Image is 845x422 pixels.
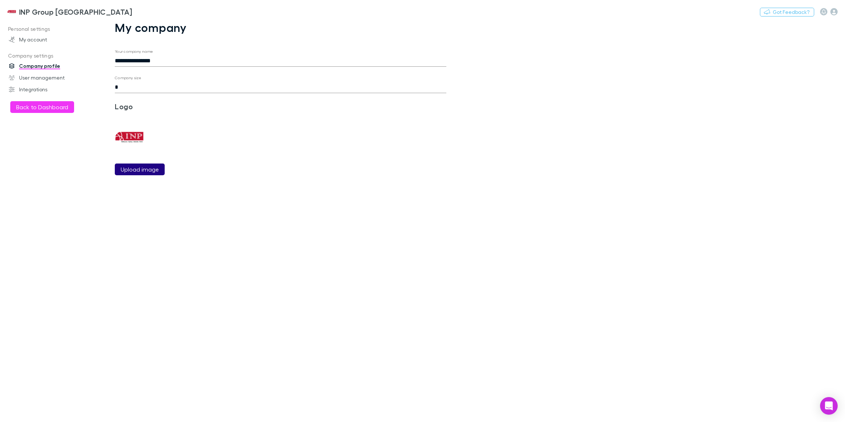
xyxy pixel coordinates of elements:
img: Preview [115,122,144,152]
h1: My company [115,21,446,34]
label: Company size [115,75,142,81]
label: Your company name [115,49,153,54]
img: INP Group Sydney's Logo [7,7,16,16]
button: Back to Dashboard [10,101,74,113]
label: Upload image [121,165,159,174]
a: My account [1,34,96,45]
button: Upload image [115,164,165,175]
button: Got Feedback? [760,8,814,16]
a: Integrations [1,84,96,95]
a: User management [1,72,96,84]
h3: INP Group [GEOGRAPHIC_DATA] [19,7,132,16]
a: INP Group [GEOGRAPHIC_DATA] [3,3,136,21]
h3: Logo [115,102,225,111]
div: Open Intercom Messenger [820,397,838,415]
p: Company settings [1,51,96,60]
a: Company profile [1,60,96,72]
p: Personal settings [1,25,96,34]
